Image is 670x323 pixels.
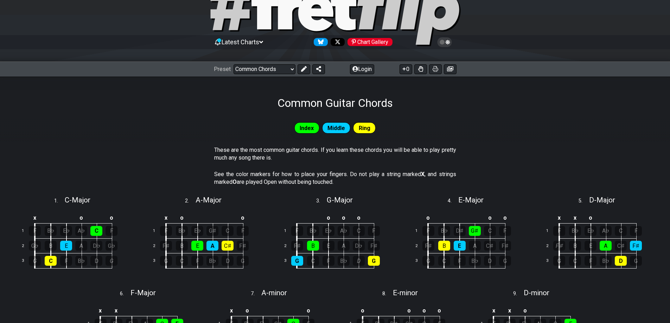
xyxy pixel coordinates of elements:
div: C [176,256,188,266]
div: F [60,256,72,266]
div: G [160,256,172,266]
div: B♭ [600,256,612,266]
div: B [307,241,319,251]
span: C - Major [65,196,90,204]
span: 6 . [120,290,130,298]
div: F♯ [422,241,434,251]
div: F♯ [553,241,565,251]
td: 1 [542,224,559,239]
div: B♭ [438,226,450,236]
div: B [45,241,57,251]
span: D - minor [524,289,549,297]
div: B♭ [338,256,350,266]
td: 1 [18,224,35,239]
div: C♯ [484,241,496,251]
div: F [106,226,117,236]
div: D♯ [454,226,466,236]
div: A [469,241,481,251]
span: D - Major [589,196,615,204]
td: o [420,212,436,224]
div: A [600,241,612,251]
div: F♯ [237,241,249,251]
div: C [307,256,319,266]
div: G [553,256,565,266]
div: F [454,256,466,266]
td: 1 [411,224,428,239]
td: 3 [411,253,428,269]
a: #fretflip at Pinterest [345,38,393,46]
div: G♯ [206,226,218,236]
span: 8 . [382,290,393,298]
div: G♭ [106,241,117,251]
div: E [191,241,203,251]
span: E - Major [458,196,484,204]
button: 0 [400,64,412,74]
div: G [237,256,249,266]
td: o [104,212,119,224]
td: o [402,305,417,316]
div: E [60,241,72,251]
span: F - Major [130,289,156,297]
td: x [108,305,124,316]
div: E [323,241,334,251]
div: A [338,241,350,251]
div: A [206,241,218,251]
a: Follow #fretflip at X [328,38,345,46]
strong: O [232,179,237,185]
div: F♯ [630,241,642,251]
td: o [301,305,316,316]
div: C [45,256,57,266]
span: A - Major [196,196,222,204]
td: o [497,212,512,224]
div: A♭ [75,226,87,236]
div: F [368,226,380,236]
div: G [422,256,434,266]
div: G [630,256,642,266]
strong: X [421,171,425,177]
div: C [353,226,365,236]
div: F♯ [499,241,511,251]
button: Login [350,64,374,74]
div: G [368,256,380,266]
td: o [417,305,432,316]
span: 1 . [54,197,65,205]
div: F [553,226,565,236]
span: 4 . [448,197,458,205]
div: E♭ [323,226,334,236]
div: E [454,241,466,251]
div: F [323,256,334,266]
div: F [499,226,511,236]
p: These are the most common guitar chords. If you learn these chords you will be able to play prett... [214,146,456,162]
span: G - Major [327,196,353,204]
div: C [615,226,627,236]
td: x [92,305,109,316]
div: B♭ [206,256,218,266]
div: G♭ [29,241,41,251]
div: E [585,241,596,251]
div: F♯ [291,241,303,251]
div: Chart Gallery [347,38,393,46]
div: F♯ [160,241,172,251]
div: B♭ [45,226,57,236]
td: x [27,212,43,224]
td: o [432,305,447,316]
td: o [351,212,366,224]
td: o [482,212,497,224]
div: C [438,256,450,266]
td: x [567,212,583,224]
td: x [224,305,240,316]
td: o [583,212,598,224]
div: B♭ [469,256,481,266]
span: 9 . [513,290,524,298]
td: o [517,305,533,316]
div: E♭ [60,226,72,236]
td: x [502,305,518,316]
div: E♭ [585,226,596,236]
div: B♭ [75,256,87,266]
td: 2 [149,238,166,253]
select: Preset [234,64,295,74]
div: F [191,256,203,266]
div: D [615,256,627,266]
td: 1 [149,224,166,239]
div: D♭ [353,241,365,251]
